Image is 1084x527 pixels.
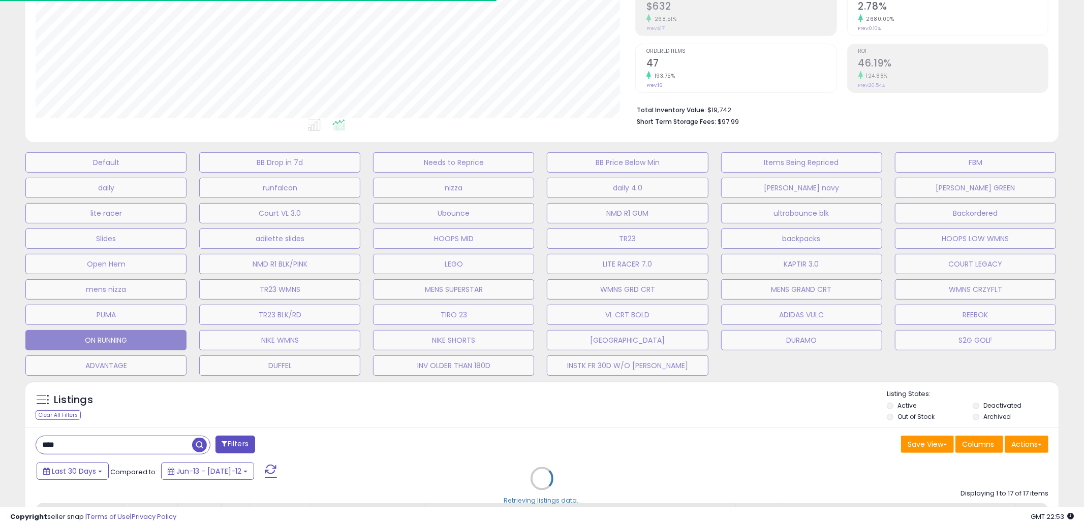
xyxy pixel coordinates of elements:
[10,512,176,522] div: seller snap | |
[199,279,360,300] button: TR23 WMNS
[721,330,882,350] button: DURAMO
[10,512,47,521] strong: Copyright
[547,203,708,223] button: NMD R1 GUM
[25,279,187,300] button: mens nizza
[895,203,1056,223] button: Backordered
[895,228,1056,249] button: HOOPS LOW WMNS
[25,203,187,223] button: lite racer
[199,305,360,325] button: TR23 BLK/RD
[895,152,1056,173] button: FBM
[858,49,1048,54] span: ROI
[721,228,882,249] button: backpacks
[721,279,882,300] button: MENS GRAND CRT
[651,15,677,23] small: 268.51%
[25,178,187,198] button: daily
[373,228,534,249] button: HOOPS MID
[721,254,882,274] button: KAPTIR 3.0
[199,178,360,198] button: runfalcon
[895,330,1056,350] button: S2G GOLF
[858,57,1048,71] h2: 46.19%
[199,228,360,249] button: adilette slides
[373,305,534,325] button: TIRO 23
[863,15,894,23] small: 2680.00%
[651,72,675,80] small: 193.75%
[547,330,708,350] button: [GEOGRAPHIC_DATA]
[547,178,708,198] button: daily 4.0
[373,152,534,173] button: Needs to Reprice
[721,203,882,223] button: ultrabounce blk
[373,178,534,198] button: nizza
[547,305,708,325] button: VL CRT BOLD
[373,203,534,223] button: Ubounce
[199,152,360,173] button: BB Drop in 7d
[373,254,534,274] button: LEGO
[646,57,836,71] h2: 47
[547,279,708,300] button: WMNS GRD CRT
[646,49,836,54] span: Ordered Items
[25,228,187,249] button: Slides
[373,355,534,376] button: INV OLDER THAN 180D
[646,25,666,31] small: Prev: $171
[895,279,1056,300] button: WMNS CRZYFLT
[721,305,882,325] button: ADIDAS VULC
[646,1,836,14] h2: $632
[25,254,187,274] button: Open Hem
[25,355,187,376] button: ADVANTAGE
[858,82,885,88] small: Prev: 20.54%
[858,25,881,31] small: Prev: 0.10%
[895,305,1056,325] button: REEBOK
[637,103,1041,115] li: $19,742
[895,178,1056,198] button: [PERSON_NAME] GREEN
[637,117,716,126] b: Short Term Storage Fees:
[25,330,187,350] button: ON RUNNING
[863,72,888,80] small: 124.88%
[199,203,360,223] button: Court VL 3.0
[646,82,662,88] small: Prev: 16
[373,330,534,350] button: NIKE SHORTS
[199,254,360,274] button: NMD R1 BLK/PINK
[547,254,708,274] button: LITE RACER 7.0
[199,330,360,350] button: NIKE WMNS
[718,117,739,126] span: $97.99
[25,152,187,173] button: Default
[504,496,580,505] div: Retrieving listings data..
[199,355,360,376] button: DUFFEL
[373,279,534,300] button: MENS SUPERSTAR
[858,1,1048,14] h2: 2.78%
[547,152,708,173] button: BB Price Below Min
[547,355,708,376] button: INSTK FR 30D W/O [PERSON_NAME]
[895,254,1056,274] button: COURT LEGACY
[721,178,882,198] button: [PERSON_NAME] navy
[637,106,706,114] b: Total Inventory Value:
[721,152,882,173] button: Items Being Repriced
[25,305,187,325] button: PUMA
[547,228,708,249] button: TR23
